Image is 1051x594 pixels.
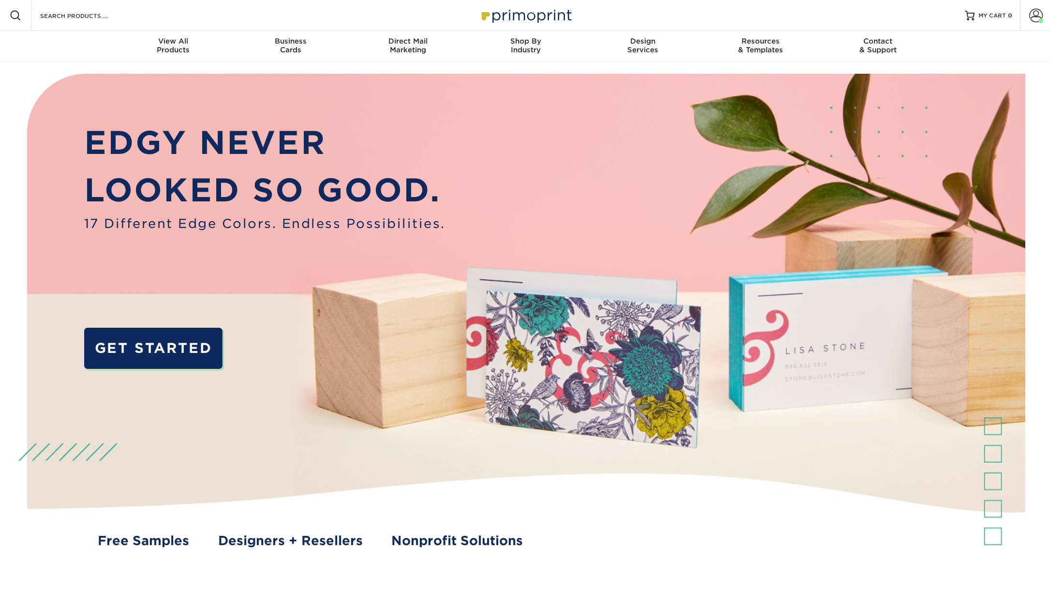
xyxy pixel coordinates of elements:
[84,167,445,214] p: LOOKED SO GOOD.
[232,37,349,54] div: Cards
[115,37,232,46] span: View All
[232,31,349,62] a: BusinessCards
[218,531,363,550] a: Designers + Resellers
[467,31,584,62] a: Shop ByIndustry
[819,31,937,62] a: Contact& Support
[391,531,523,550] a: Nonprofit Solutions
[467,37,584,54] div: Industry
[477,5,574,26] img: Primoprint
[84,119,445,167] p: EDGY NEVER
[702,37,819,54] div: & Templates
[232,37,349,46] span: Business
[1008,12,1012,19] span: 0
[349,37,467,46] span: Direct Mail
[819,37,937,46] span: Contact
[115,37,232,54] div: Products
[819,37,937,54] div: & Support
[115,31,232,62] a: View AllProducts
[467,37,584,46] span: Shop By
[349,31,467,62] a: Direct MailMarketing
[349,37,467,54] div: Marketing
[978,12,1006,20] span: MY CART
[84,328,223,369] a: GET STARTED
[98,531,189,550] a: Free Samples
[584,37,702,46] span: Design
[84,214,445,233] span: 17 Different Edge Colors. Endless Possibilities.
[584,31,702,62] a: DesignServices
[702,37,819,46] span: Resources
[702,31,819,62] a: Resources& Templates
[584,37,702,54] div: Services
[39,10,133,21] input: SEARCH PRODUCTS.....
